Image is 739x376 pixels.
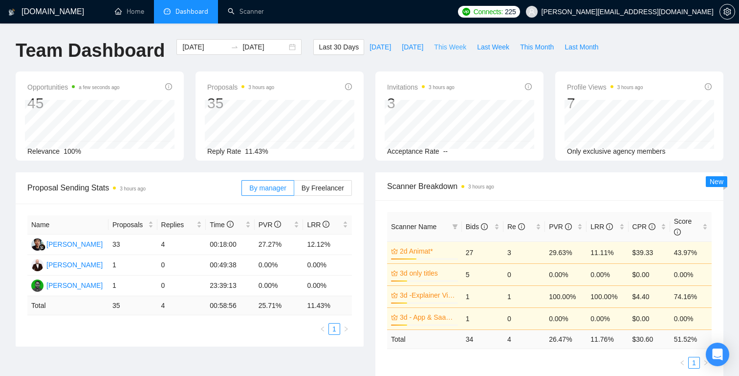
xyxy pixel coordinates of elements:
[505,6,516,17] span: 225
[313,39,364,55] button: Last 30 Days
[64,147,81,155] span: 100%
[255,296,304,315] td: 25.71 %
[587,329,628,349] td: 11.76 %
[364,39,396,55] button: [DATE]
[79,85,119,90] time: a few seconds ago
[545,329,587,349] td: 26.47 %
[443,147,448,155] span: --
[466,223,488,231] span: Bids
[391,314,398,321] span: crown
[255,255,304,276] td: 0.00%
[303,276,352,296] td: 0.00%
[452,224,458,230] span: filter
[164,8,171,15] span: dashboard
[340,323,352,335] button: right
[565,223,572,230] span: info-circle
[8,4,15,20] img: logo
[462,307,503,329] td: 1
[31,259,43,271] img: SK
[46,239,103,250] div: [PERSON_NAME]
[387,329,462,349] td: Total
[16,39,165,62] h1: Team Dashboard
[462,285,503,307] td: 1
[396,39,429,55] button: [DATE]
[391,248,398,255] span: crown
[109,255,157,276] td: 1
[528,8,535,15] span: user
[391,270,398,277] span: crown
[462,8,470,16] img: upwork-logo.png
[161,219,195,230] span: Replies
[27,215,109,235] th: Name
[670,241,712,263] td: 43.97%
[387,94,455,113] div: 3
[629,263,670,285] td: $0.00
[27,81,120,93] span: Opportunities
[109,276,157,296] td: 1
[670,307,712,329] td: 0.00%
[27,147,60,155] span: Relevance
[307,221,329,229] span: LRR
[207,94,274,113] div: 35
[369,42,391,52] span: [DATE]
[320,326,326,332] span: left
[317,323,328,335] li: Previous Page
[520,42,554,52] span: This Month
[345,83,352,90] span: info-circle
[518,223,525,230] span: info-circle
[676,357,688,369] li: Previous Page
[703,360,709,366] span: right
[31,238,43,251] img: HH
[120,186,146,191] time: 3 hours ago
[227,221,234,228] span: info-circle
[587,285,628,307] td: 100.00%
[503,263,545,285] td: 0
[31,240,103,248] a: HH[PERSON_NAME]
[545,263,587,285] td: 0.00%
[429,85,455,90] time: 3 hours ago
[632,223,655,231] span: CPR
[676,357,688,369] button: left
[157,276,206,296] td: 0
[400,246,456,257] a: 2d Animat*
[46,280,103,291] div: [PERSON_NAME]
[329,324,340,334] a: 1
[617,85,643,90] time: 3 hours ago
[274,221,281,228] span: info-circle
[705,83,712,90] span: info-circle
[567,94,643,113] div: 7
[175,7,208,16] span: Dashboard
[462,241,503,263] td: 27
[450,219,460,234] span: filter
[207,81,274,93] span: Proposals
[474,6,503,17] span: Connects:
[328,323,340,335] li: 1
[343,326,349,332] span: right
[400,312,456,323] a: 3d - App & SaaS Product Videos
[31,280,43,292] img: VA
[391,292,398,299] span: crown
[674,229,681,235] span: info-circle
[31,281,103,289] a: VA[PERSON_NAME]
[567,147,666,155] span: Only exclusive agency members
[157,255,206,276] td: 0
[649,223,655,230] span: info-circle
[629,285,670,307] td: $4.40
[248,85,274,90] time: 3 hours ago
[206,255,255,276] td: 00:49:38
[545,241,587,263] td: 29.63%
[606,223,613,230] span: info-circle
[242,42,287,52] input: End date
[228,7,264,16] a: searchScanner
[231,43,239,51] span: to
[259,221,282,229] span: PVR
[481,223,488,230] span: info-circle
[670,285,712,307] td: 74.16%
[387,180,712,192] span: Scanner Breakdown
[434,42,466,52] span: This Week
[689,357,699,368] a: 1
[109,215,157,235] th: Proposals
[629,241,670,263] td: $39.33
[249,184,286,192] span: By manager
[590,223,613,231] span: LRR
